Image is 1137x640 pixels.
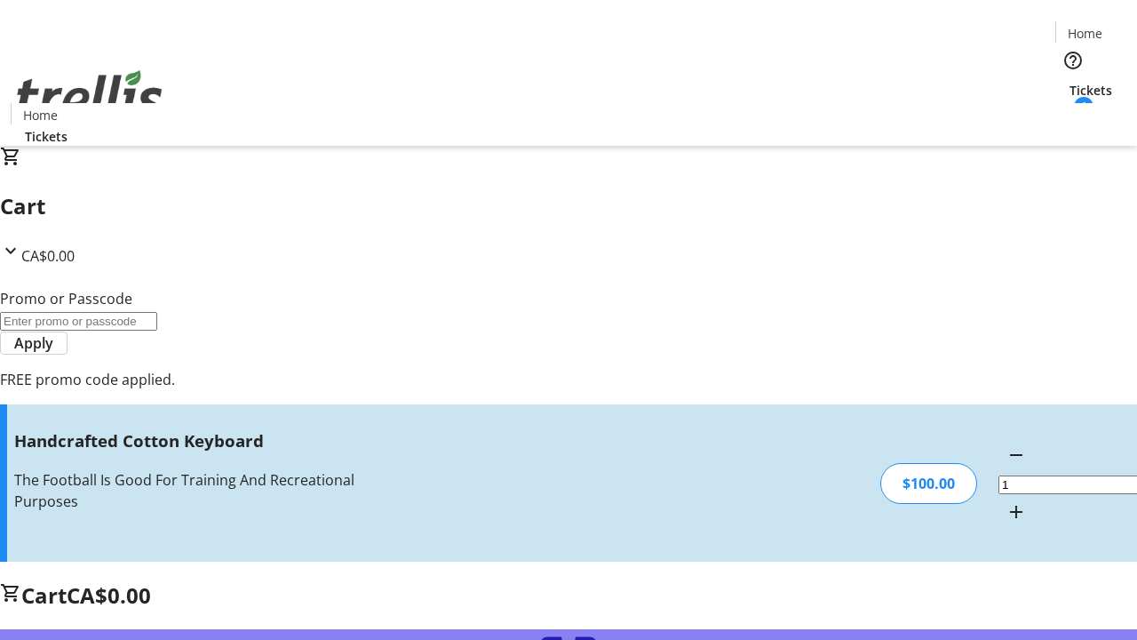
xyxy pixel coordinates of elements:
a: Tickets [1055,81,1126,100]
span: CA$0.00 [21,246,75,266]
span: Tickets [1069,81,1112,100]
div: The Football Is Good For Training And Recreational Purposes [14,469,402,512]
span: Home [23,106,58,124]
button: Cart [1055,100,1091,135]
div: $100.00 [880,463,977,504]
img: Orient E2E Organization kN1tKJHOwe's Logo [11,51,169,140]
span: Home [1068,24,1102,43]
button: Increment by one [998,494,1034,530]
button: Help [1055,43,1091,78]
span: CA$0.00 [67,580,151,610]
h3: Handcrafted Cotton Keyboard [14,428,402,453]
button: Decrement by one [998,437,1034,473]
a: Home [12,106,68,124]
span: Tickets [25,127,68,146]
a: Home [1056,24,1113,43]
span: Apply [14,332,53,354]
a: Tickets [11,127,82,146]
